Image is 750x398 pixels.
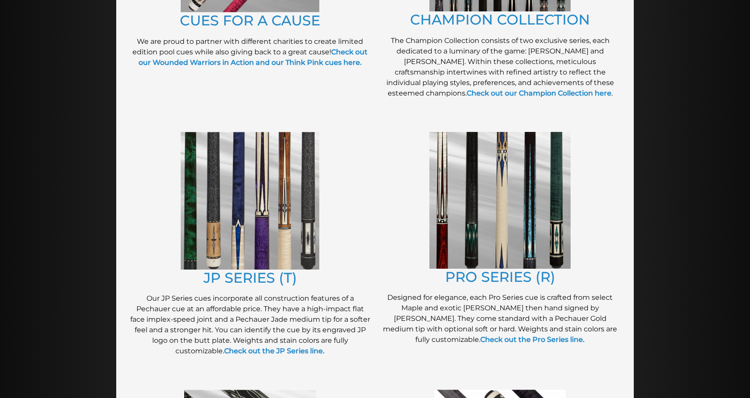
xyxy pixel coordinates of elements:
[129,293,371,356] p: Our JP Series cues incorporate all construction features of a Pechauer cue at an affordable price...
[224,347,325,355] a: Check out the JP Series line.
[180,12,320,29] a: CUES FOR A CAUSE
[410,11,590,28] a: CHAMPION COLLECTION
[467,89,611,97] a: Check out our Champion Collection here
[445,268,555,285] a: PRO SERIES (R)
[379,36,621,99] p: The Champion Collection consists of two exclusive series, each dedicated to a luminary of the gam...
[204,269,297,286] a: JP SERIES (T)
[129,36,371,68] p: We are proud to partner with different charities to create limited edition pool cues while also g...
[379,292,621,345] p: Designed for elegance, each Pro Series cue is crafted from select Maple and exotic [PERSON_NAME] ...
[139,48,368,67] a: Check out our Wounded Warriors in Action and our Think Pink cues here.
[480,335,585,344] a: Check out the Pro Series line.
